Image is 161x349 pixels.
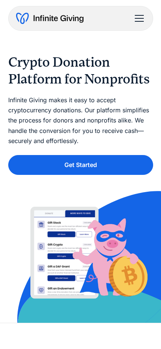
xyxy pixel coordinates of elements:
[16,12,83,24] a: home
[8,199,153,299] img: Accept bitcoin donations from supporters using Infinite Giving’s crypto donation platform.
[130,9,145,27] div: menu
[8,155,153,175] a: Get Started
[8,54,153,88] h1: Crypto Donation Platform for Nonprofits
[8,95,153,146] p: Infinite Giving makes it easy to accept cryptocurrency donations. Our platform simplifies the pro...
